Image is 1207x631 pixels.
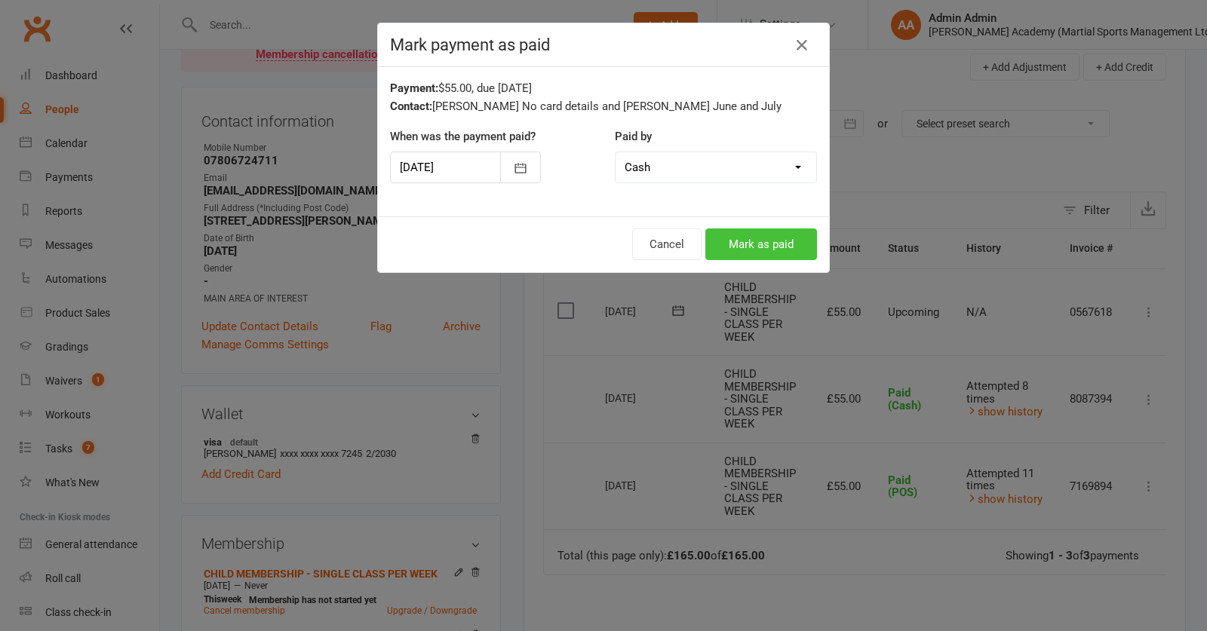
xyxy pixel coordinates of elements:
[615,127,652,145] label: Paid by
[390,35,817,54] h4: Mark payment as paid
[390,79,817,97] div: $55.00, due [DATE]
[632,228,702,260] button: Cancel
[390,97,817,115] div: [PERSON_NAME] No card details and [PERSON_NAME] June and July
[390,81,438,95] strong: Payment:
[790,33,814,57] button: Close
[390,127,536,145] label: When was the payment paid?
[390,100,432,113] strong: Contact:
[705,228,817,260] button: Mark as paid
